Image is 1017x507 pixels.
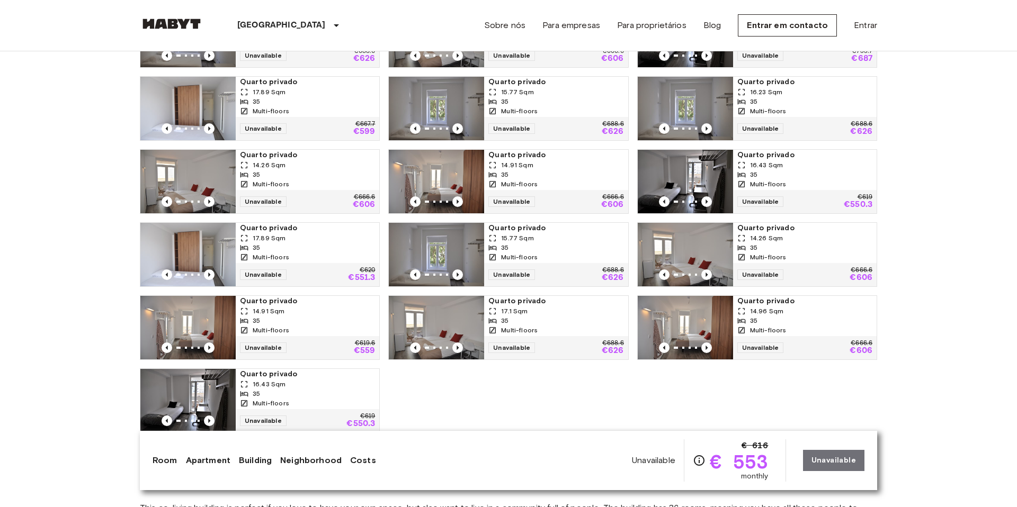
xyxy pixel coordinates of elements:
button: Previous image [162,196,172,207]
img: Marketing picture of unit PT-17-010-001-15H [389,77,484,140]
svg: Check cost overview for full price breakdown. Please note that discounts apply to new joiners onl... [693,454,706,467]
button: Previous image [204,342,215,353]
span: 14.96 Sqm [750,306,783,316]
span: Unavailable [737,123,784,134]
p: €688.6 [354,48,376,55]
p: €599 [353,128,376,136]
span: Unavailable [737,50,784,61]
span: Unavailable [240,342,287,353]
button: Previous image [162,342,172,353]
button: Previous image [659,196,670,207]
p: [GEOGRAPHIC_DATA] [237,19,326,32]
a: Marketing picture of unit PT-17-010-001-07HPrevious imagePrevious imageQuarto privado14.26 Sqm35M... [637,222,877,287]
button: Previous image [204,415,215,426]
a: Marketing picture of unit PT-17-010-001-16HPrevious imagePrevious imageQuarto privado17.89 Sqm35M... [140,76,380,141]
button: Previous image [410,196,421,207]
p: €626 [602,128,624,136]
span: € 553 [710,452,769,471]
span: 35 [750,243,757,252]
span: Quarto privado [240,150,375,160]
button: Previous image [659,123,670,134]
span: Unavailable [632,455,675,466]
span: 17.1 Sqm [501,306,528,316]
button: Previous image [701,123,712,134]
span: 35 [253,316,260,325]
p: €667.7 [355,121,376,128]
span: monthly [741,471,769,482]
a: Marketing picture of unit PT-17-010-001-10HPrevious imagePrevious imageQuarto privado17.89 Sqm35M... [140,222,380,287]
a: Apartment [186,454,230,467]
span: Multi-floors [253,325,289,335]
img: Marketing picture of unit PT-17-010-001-06H [140,296,236,359]
span: 14.26 Sqm [253,160,286,170]
button: Previous image [162,123,172,134]
button: Previous image [701,50,712,61]
p: €626 [353,55,376,63]
span: 15.77 Sqm [501,233,533,243]
p: €755.7 [852,48,872,55]
a: Neighborhood [280,454,342,467]
span: 35 [750,170,757,179]
button: Previous image [452,123,463,134]
img: Marketing picture of unit PT-17-010-001-16H [140,77,236,140]
p: €550.3 [844,201,872,209]
img: Marketing picture of unit PT-17-010-001-13H [140,150,236,213]
span: Multi-floors [750,252,787,262]
button: Previous image [204,196,215,207]
span: Quarto privado [737,77,872,87]
p: €666.6 [851,340,872,347]
p: €688.6 [851,121,872,128]
span: Unavailable [488,342,535,353]
p: €626 [602,347,624,355]
button: Previous image [204,123,215,134]
p: €619.6 [355,340,376,347]
button: Previous image [204,50,215,61]
p: €606 [601,55,624,63]
a: Para empresas [542,19,600,32]
button: Previous image [162,50,172,61]
span: Unavailable [240,269,287,280]
p: €666.6 [851,267,872,274]
span: Unavailable [488,50,535,61]
span: Unavailable [737,269,784,280]
span: 35 [750,316,757,325]
span: Multi-floors [253,106,289,116]
p: €619 [360,413,375,420]
p: €666.6 [602,48,624,55]
p: €550.3 [346,420,375,428]
a: Marketing picture of unit PT-17-010-001-14HPrevious imagePrevious imageQuarto privado16.23 Sqm35M... [637,76,877,141]
span: Unavailable [488,123,535,134]
button: Previous image [162,415,172,426]
span: Quarto privado [737,223,872,233]
p: €606 [601,201,624,209]
p: €626 [602,274,624,282]
img: Marketing picture of unit PT-17-010-001-10H [140,223,236,286]
a: Para proprietários [617,19,686,32]
p: €606 [850,274,872,282]
button: Previous image [452,269,463,280]
a: Building [239,454,272,467]
span: Unavailable [240,415,287,426]
span: Unavailable [737,342,784,353]
a: Marketing picture of unit PT-17-010-001-12HPrevious imagePrevious imageQuarto privado14.91 Sqm35M... [388,149,628,214]
span: Quarto privado [488,150,623,160]
a: Blog [703,19,721,32]
span: Multi-floors [253,252,289,262]
span: 17.89 Sqm [253,87,286,97]
p: €666.6 [602,194,624,201]
a: Entrar em contacto [738,14,837,37]
a: Marketing picture of unit PT-17-010-001-02HPrevious imagePrevious imageQuarto privado16.43 Sqm35M... [140,368,380,433]
img: Marketing picture of unit PT-17-010-001-12H [389,150,484,213]
a: Sobre nós [484,19,525,32]
span: Multi-floors [750,106,787,116]
span: 35 [501,243,508,252]
img: Marketing picture of unit PT-17-010-001-07H [638,223,733,286]
span: Multi-floors [253,179,289,189]
span: 14.91 Sqm [253,306,284,316]
a: Entrar [854,19,877,32]
span: 16.43 Sqm [253,379,286,389]
span: 15.77 Sqm [501,87,533,97]
button: Previous image [701,269,712,280]
a: Marketing picture of unit PT-17-010-001-11HPrevious imagePrevious imageQuarto privado16.43 Sqm35M... [637,149,877,214]
span: 16.23 Sqm [750,87,782,97]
